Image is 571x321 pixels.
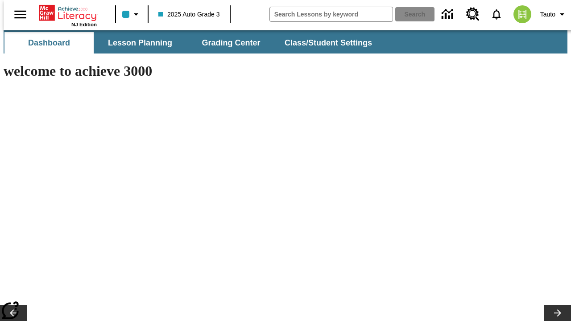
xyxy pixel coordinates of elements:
button: Lesson Planning [95,32,185,53]
span: Grading Center [202,38,260,48]
div: SubNavbar [4,32,380,53]
span: NJ Edition [71,22,97,27]
button: Class/Student Settings [277,32,379,53]
button: Dashboard [4,32,94,53]
h1: welcome to achieve 3000 [4,63,389,79]
span: Class/Student Settings [285,38,372,48]
a: Data Center [436,2,461,27]
span: Dashboard [28,38,70,48]
img: avatar image [513,5,531,23]
a: Home [39,4,97,22]
button: Grading Center [186,32,276,53]
button: Open side menu [7,1,33,28]
span: Lesson Planning [108,38,172,48]
button: Select a new avatar [508,3,537,26]
div: SubNavbar [4,30,567,53]
input: search field [270,7,393,21]
button: Class color is light blue. Change class color [119,6,145,22]
button: Profile/Settings [537,6,571,22]
a: Resource Center, Will open in new tab [461,2,485,26]
span: 2025 Auto Grade 3 [158,10,220,19]
div: Home [39,3,97,27]
button: Lesson carousel, Next [544,305,571,321]
a: Notifications [485,3,508,26]
span: Tauto [540,10,555,19]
